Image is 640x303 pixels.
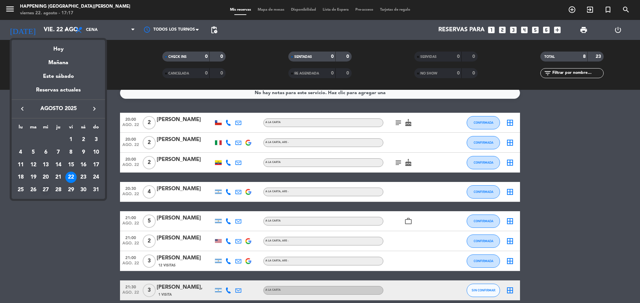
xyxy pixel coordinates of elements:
div: 28 [53,184,64,196]
td: 11 de agosto de 2025 [14,159,27,171]
button: keyboard_arrow_right [88,104,100,113]
div: 7 [53,147,64,158]
th: sábado [77,123,90,134]
td: 18 de agosto de 2025 [14,171,27,184]
td: 15 de agosto de 2025 [65,159,77,171]
th: lunes [14,123,27,134]
div: 3 [90,134,102,145]
td: 24 de agosto de 2025 [90,171,102,184]
div: 20 [40,172,51,183]
td: 31 de agosto de 2025 [90,184,102,196]
div: 2 [78,134,89,145]
div: 15 [65,159,77,171]
td: 12 de agosto de 2025 [27,159,40,171]
div: 29 [65,184,77,196]
div: 22 [65,172,77,183]
td: 9 de agosto de 2025 [77,146,90,159]
i: keyboard_arrow_left [18,105,26,113]
td: 2 de agosto de 2025 [77,133,90,146]
td: 30 de agosto de 2025 [77,184,90,196]
div: 19 [28,172,39,183]
i: keyboard_arrow_right [90,105,98,113]
td: 4 de agosto de 2025 [14,146,27,159]
div: 27 [40,184,51,196]
td: 16 de agosto de 2025 [77,159,90,171]
td: 27 de agosto de 2025 [39,184,52,196]
td: 25 de agosto de 2025 [14,184,27,196]
div: 8 [65,147,77,158]
button: keyboard_arrow_left [16,104,28,113]
td: 5 de agosto de 2025 [27,146,40,159]
td: 19 de agosto de 2025 [27,171,40,184]
div: Mañana [12,54,105,67]
td: 22 de agosto de 2025 [65,171,77,184]
div: 24 [90,172,102,183]
div: 4 [15,147,26,158]
div: 25 [15,184,26,196]
td: 28 de agosto de 2025 [52,184,65,196]
div: 13 [40,159,51,171]
div: 11 [15,159,26,171]
td: 10 de agosto de 2025 [90,146,102,159]
div: 30 [78,184,89,196]
div: 9 [78,147,89,158]
div: 16 [78,159,89,171]
div: 10 [90,147,102,158]
div: 17 [90,159,102,171]
td: 3 de agosto de 2025 [90,133,102,146]
th: martes [27,123,40,134]
div: 21 [53,172,64,183]
td: 8 de agosto de 2025 [65,146,77,159]
div: 31 [90,184,102,196]
td: 29 de agosto de 2025 [65,184,77,196]
th: miércoles [39,123,52,134]
td: 14 de agosto de 2025 [52,159,65,171]
div: 14 [53,159,64,171]
th: viernes [65,123,77,134]
td: 1 de agosto de 2025 [65,133,77,146]
div: Este sábado [12,67,105,86]
div: 5 [28,147,39,158]
th: domingo [90,123,102,134]
div: 23 [78,172,89,183]
td: 20 de agosto de 2025 [39,171,52,184]
td: 21 de agosto de 2025 [52,171,65,184]
div: Hoy [12,40,105,54]
div: 1 [65,134,77,145]
div: Reservas actuales [12,86,105,99]
th: jueves [52,123,65,134]
div: 26 [28,184,39,196]
td: 26 de agosto de 2025 [27,184,40,196]
div: 6 [40,147,51,158]
td: 23 de agosto de 2025 [77,171,90,184]
td: 6 de agosto de 2025 [39,146,52,159]
td: 7 de agosto de 2025 [52,146,65,159]
div: 18 [15,172,26,183]
td: 13 de agosto de 2025 [39,159,52,171]
td: 17 de agosto de 2025 [90,159,102,171]
div: 12 [28,159,39,171]
span: agosto 2025 [28,104,88,113]
td: AGO. [14,133,65,146]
